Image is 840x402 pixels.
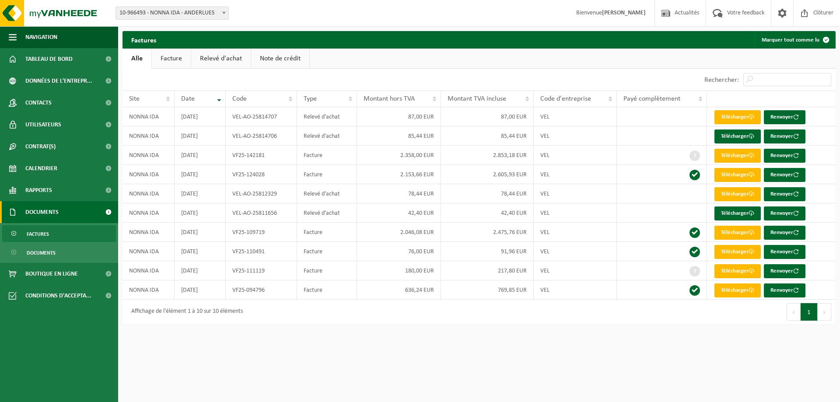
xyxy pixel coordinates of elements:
[764,226,805,240] button: Renvoyer
[441,261,534,280] td: 217,80 EUR
[226,126,297,146] td: VEL-AO-25814706
[226,203,297,223] td: VEL-AO-25811656
[226,280,297,300] td: VF25-094796
[226,184,297,203] td: VEL-AO-25812329
[25,179,52,201] span: Rapports
[122,165,175,184] td: NONNA IDA
[297,203,357,223] td: Relevé d'achat
[534,146,617,165] td: VEL
[122,146,175,165] td: NONNA IDA
[714,149,761,163] a: Télécharger
[25,26,57,48] span: Navigation
[534,203,617,223] td: VEL
[764,264,805,278] button: Renvoyer
[441,165,534,184] td: 2.605,93 EUR
[534,261,617,280] td: VEL
[714,264,761,278] a: Télécharger
[540,95,591,102] span: Code d'entreprise
[764,110,805,124] button: Renvoyer
[441,184,534,203] td: 78,44 EUR
[764,206,805,220] button: Renvoyer
[2,225,116,242] a: Factures
[534,107,617,126] td: VEL
[122,223,175,242] td: NONNA IDA
[226,223,297,242] td: VF25-109719
[25,157,57,179] span: Calendrier
[175,126,226,146] td: [DATE]
[764,168,805,182] button: Renvoyer
[755,31,835,49] button: Marquer tout comme lu
[534,184,617,203] td: VEL
[764,129,805,143] button: Renvoyer
[801,303,818,321] button: 1
[181,95,195,102] span: Date
[297,146,357,165] td: Facture
[357,165,441,184] td: 2.153,66 EUR
[764,149,805,163] button: Renvoyer
[714,245,761,259] a: Télécharger
[357,280,441,300] td: 636,24 EUR
[297,261,357,280] td: Facture
[297,242,357,261] td: Facture
[226,107,297,126] td: VEL-AO-25814707
[25,136,56,157] span: Contrat(s)
[25,263,78,285] span: Boutique en ligne
[175,146,226,165] td: [DATE]
[704,77,739,84] label: Rechercher:
[714,226,761,240] a: Télécharger
[297,107,357,126] td: Relevé d'achat
[226,165,297,184] td: VF25-124028
[534,280,617,300] td: VEL
[226,261,297,280] td: VF25-111119
[25,114,61,136] span: Utilisateurs
[297,184,357,203] td: Relevé d'achat
[251,49,309,69] a: Note de crédit
[122,107,175,126] td: NONNA IDA
[175,203,226,223] td: [DATE]
[534,126,617,146] td: VEL
[175,261,226,280] td: [DATE]
[441,203,534,223] td: 42,40 EUR
[534,223,617,242] td: VEL
[175,107,226,126] td: [DATE]
[297,126,357,146] td: Relevé d'achat
[116,7,228,19] span: 10-966493 - NONNA IDA - ANDERLUES
[122,31,165,48] h2: Factures
[297,223,357,242] td: Facture
[602,10,646,16] strong: [PERSON_NAME]
[357,223,441,242] td: 2.046,08 EUR
[129,95,140,102] span: Site
[357,146,441,165] td: 2.358,00 EUR
[441,280,534,300] td: 769,85 EUR
[152,49,191,69] a: Facture
[297,165,357,184] td: Facture
[25,285,91,307] span: Conditions d'accepta...
[122,203,175,223] td: NONNA IDA
[623,95,680,102] span: Payé complètement
[714,110,761,124] a: Télécharger
[122,184,175,203] td: NONNA IDA
[175,184,226,203] td: [DATE]
[714,129,761,143] a: Télécharger
[448,95,506,102] span: Montant TVA incluse
[25,70,92,92] span: Données de l'entrepr...
[175,165,226,184] td: [DATE]
[304,95,317,102] span: Type
[127,304,243,320] div: Affichage de l'élément 1 à 10 sur 10 éléments
[357,261,441,280] td: 180,00 EUR
[2,244,116,261] a: Documents
[441,107,534,126] td: 87,00 EUR
[122,280,175,300] td: NONNA IDA
[175,280,226,300] td: [DATE]
[25,92,52,114] span: Contacts
[175,242,226,261] td: [DATE]
[441,223,534,242] td: 2.475,76 EUR
[232,95,247,102] span: Code
[25,48,73,70] span: Tableau de bord
[226,242,297,261] td: VF25-110491
[357,242,441,261] td: 76,00 EUR
[441,242,534,261] td: 91,96 EUR
[441,126,534,146] td: 85,44 EUR
[818,303,831,321] button: Next
[191,49,251,69] a: Relevé d'achat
